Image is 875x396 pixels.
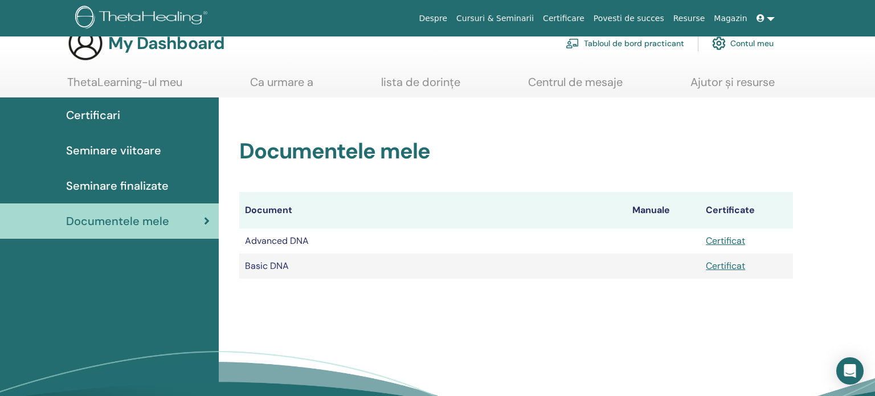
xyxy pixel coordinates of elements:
[690,75,775,97] a: Ajutor și resurse
[381,75,460,97] a: lista de dorințe
[709,8,751,29] a: Magazin
[66,107,120,124] span: Certificari
[67,75,182,97] a: ThetaLearning-ul meu
[66,142,161,159] span: Seminare viitoare
[239,254,627,279] td: Basic DNA
[239,228,627,254] td: Advanced DNA
[700,192,793,228] th: Certificate
[108,33,224,54] h3: My Dashboard
[627,192,700,228] th: Manuale
[566,38,579,48] img: chalkboard-teacher.svg
[66,213,169,230] span: Documentele mele
[712,31,774,56] a: Contul meu
[836,357,864,385] div: Open Intercom Messenger
[706,235,745,247] a: Certificat
[414,8,452,29] a: Despre
[452,8,538,29] a: Cursuri & Seminarii
[66,177,169,194] span: Seminare finalizate
[67,25,104,62] img: generic-user-icon.jpg
[712,34,726,53] img: cog.svg
[250,75,313,97] a: Ca urmare a
[239,192,627,228] th: Document
[566,31,684,56] a: Tabloul de bord practicant
[538,8,589,29] a: Certificare
[589,8,669,29] a: Povesti de succes
[528,75,623,97] a: Centrul de mesaje
[239,138,793,165] h2: Documentele mele
[669,8,710,29] a: Resurse
[706,260,745,272] a: Certificat
[75,6,211,31] img: logo.png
